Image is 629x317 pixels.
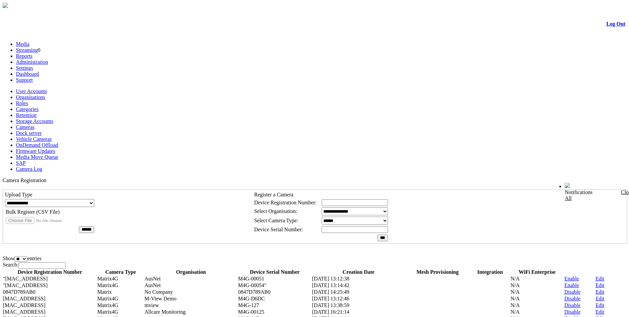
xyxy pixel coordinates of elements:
[564,302,581,308] a: Disable
[238,295,312,302] td: M4G-D6DC
[565,183,570,188] img: bell24.png
[564,269,595,275] th: : activate to sort column ascending
[238,282,312,289] td: M4G-00054"
[3,289,97,295] td: 0847D789AB0
[16,136,52,142] a: Vehicle Cameras
[312,289,405,295] td: [DATE] 14:25:49
[3,3,8,8] img: arrow-3.png
[564,282,579,288] a: Enable
[97,309,144,315] td: Matrix4G
[16,148,55,154] a: Firmware Updates
[511,302,520,308] span: N/A
[144,309,238,315] td: Allcare Monitoring
[511,309,520,315] span: N/A
[254,208,297,214] span: Select Organisation:
[16,118,53,124] a: Storage Accounts
[144,295,238,302] td: M-View Demo
[470,269,510,275] th: Integration
[312,275,405,282] td: [DATE] 13:12:38
[16,124,34,130] a: Cameras
[3,256,41,261] label: Show entries
[97,289,144,295] td: Matrix
[16,112,36,118] a: Retention
[565,189,612,201] div: Notifications
[238,269,312,275] th: Device Serial Number: activate to sort column ascending
[97,282,144,289] td: Matrix4G
[254,227,303,232] span: Device Serial Number:
[97,275,144,282] td: Matrix4G
[16,142,58,148] a: OnDemand Offload
[3,177,46,183] span: Camera Registration
[405,269,470,275] th: Mesh Provisioning
[3,262,66,267] label: Search:
[238,289,312,295] td: 0847D789AB0
[3,275,97,282] td: "[MAC_ADDRESS]
[97,302,144,309] td: Matrix4G
[564,289,581,295] a: Disable
[511,276,520,281] span: N/A
[238,302,312,309] td: M4G-127
[16,100,28,106] a: Roles
[564,309,581,315] a: Disable
[471,183,551,188] span: Welcome, [PERSON_NAME] (Administrator)
[97,295,144,302] td: Matrix4G
[312,309,405,315] td: [DATE] 16:21:14
[16,106,38,112] a: Categories
[564,276,579,281] a: Enable
[238,275,312,282] td: M4G-00051
[19,262,66,269] input: Search:
[510,269,564,275] th: WiFi Enterprise: activate to sort column ascending
[312,282,405,289] td: [DATE] 13:14:42
[38,47,40,53] span: 0
[312,269,405,275] th: Creation Date: activate to sort column ascending
[144,275,238,282] td: AusNet
[596,309,604,315] a: Edit
[596,289,604,295] a: Edit
[312,295,405,302] td: [DATE] 13:12:46
[144,269,238,275] th: Organisation: activate to sort column ascending
[144,282,238,289] td: AusNet
[312,302,405,309] td: [DATE] 13:38:59
[595,269,626,275] th: : activate to sort column ascending
[16,71,39,77] a: Dashboard
[596,296,604,301] a: Edit
[16,47,38,53] a: Streaming
[254,192,293,197] span: Register a Camera
[16,130,42,136] a: Dock server
[6,209,60,215] span: Bulk Register (CSV File)
[16,160,26,166] a: SAP
[16,65,33,71] a: Settings
[3,295,97,302] td: [MAC_ADDRESS]
[97,269,144,275] th: Camera Type: activate to sort column ascending
[254,218,298,223] span: Select Camera Type:
[511,296,520,301] span: N/A
[16,53,32,59] a: Reports
[16,94,45,100] a: Organisations
[3,282,97,289] td: "[MAC_ADDRESS]
[16,41,30,47] a: Media
[238,309,312,315] td: M4G-00125
[16,88,47,94] a: User Accounts
[596,282,604,288] a: Edit
[16,77,33,83] a: Support
[511,282,520,288] span: N/A
[16,154,58,160] a: Media Move Queue
[511,289,520,295] span: N/A
[176,269,206,275] span: Organisation
[3,302,97,309] td: [MAC_ADDRESS]
[606,21,625,27] a: Log Out
[564,296,581,301] a: Disable
[3,269,97,275] th: Device Registration Number
[596,302,604,308] a: Edit
[596,276,604,281] a: Edit
[254,200,316,205] span: Device Registration Number:
[144,289,238,295] td: No Company
[16,59,48,65] a: Administration
[3,309,97,315] td: [MAC_ADDRESS]
[15,256,27,262] select: Showentries
[16,166,42,172] a: Camera Log
[5,192,32,197] span: Upload Type
[144,302,238,309] td: mview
